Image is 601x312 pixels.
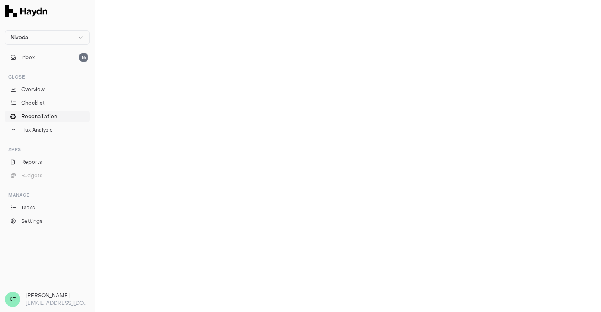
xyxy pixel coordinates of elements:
a: Reconciliation [5,111,90,122]
span: Reconciliation [21,113,57,120]
button: Nivoda [5,30,90,45]
span: Inbox [21,54,35,61]
a: Reports [5,156,90,168]
button: Budgets [5,170,90,182]
span: Reports [21,158,42,166]
h3: [PERSON_NAME] [25,292,90,299]
div: Apps [5,143,90,156]
span: Nivoda [11,34,28,41]
img: Haydn Logo [5,5,47,17]
span: Checklist [21,99,45,107]
span: Overview [21,86,45,93]
div: Close [5,70,90,84]
a: Flux Analysis [5,124,90,136]
a: Overview [5,84,90,95]
button: Inbox16 [5,52,90,63]
div: Manage [5,188,90,202]
a: Checklist [5,97,90,109]
a: Settings [5,215,90,227]
p: [EMAIL_ADDRESS][DOMAIN_NAME] [25,299,90,307]
a: Tasks [5,202,90,214]
span: Tasks [21,204,35,212]
span: Flux Analysis [21,126,53,134]
span: Settings [21,217,43,225]
span: Budgets [21,172,43,179]
span: KT [5,292,20,307]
